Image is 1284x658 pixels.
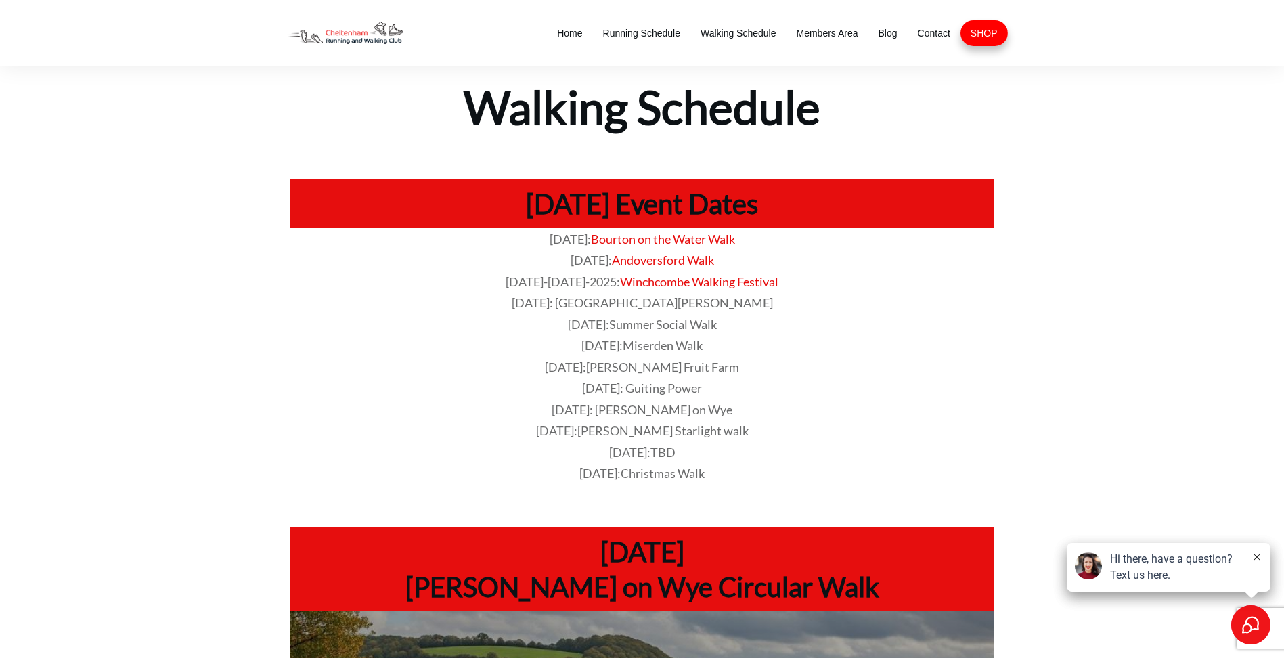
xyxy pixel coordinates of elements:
[506,274,620,289] span: [DATE]-[DATE]-2025:
[545,359,739,374] span: [DATE]:
[918,24,950,43] a: Contact
[796,24,858,43] a: Members Area
[297,534,988,569] h1: [DATE]
[609,317,717,332] span: Summer Social Walk
[609,445,676,460] span: [DATE]:
[650,445,676,460] span: TBD
[586,359,739,374] span: [PERSON_NAME] Fruit Farm
[568,317,717,332] span: [DATE]:
[879,24,898,43] a: Blog
[591,232,735,246] a: Bourton on the Water Walk
[550,232,591,246] span: [DATE]:
[552,402,732,417] span: [DATE]: [PERSON_NAME] on Wye
[581,338,703,353] span: [DATE]:
[536,423,749,438] span: [DATE]:
[621,466,705,481] span: Christmas Walk
[557,24,582,43] a: Home
[623,338,703,353] span: Miserden Walk
[612,253,714,267] a: Andoversford Walk
[582,380,702,395] span: [DATE]: Guiting Power
[297,569,988,605] h1: [PERSON_NAME] on Wye Circular Walk
[603,24,680,43] a: Running Schedule
[579,466,705,481] span: [DATE]:
[277,14,413,52] img: Decathlon
[577,423,749,438] span: [PERSON_NAME] Starlight walk
[571,253,612,267] span: [DATE]:
[701,24,776,43] a: Walking Schedule
[512,295,773,310] span: [DATE]: [GEOGRAPHIC_DATA][PERSON_NAME]
[620,274,778,289] a: Winchcombe Walking Festival
[971,24,998,43] a: SHOP
[297,186,988,221] h1: [DATE] Event Dates
[278,67,1007,137] h1: Walking Schedule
